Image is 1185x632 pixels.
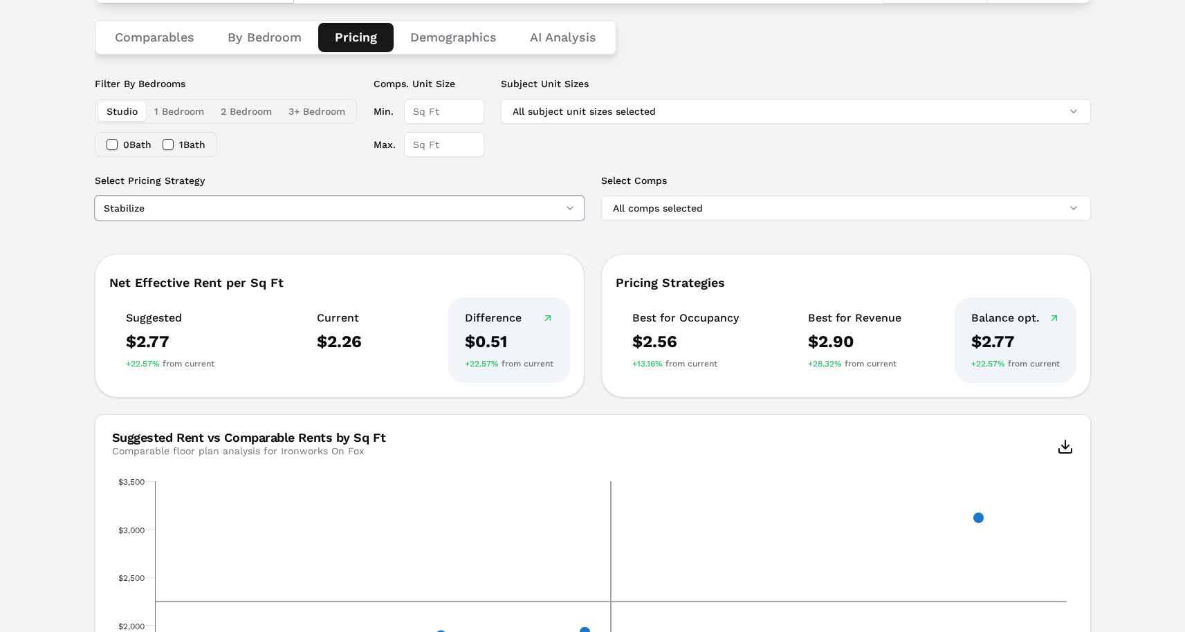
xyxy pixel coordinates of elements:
div: $2.56 [632,331,739,353]
button: 3+ Bedroom [280,102,353,121]
div: from current [632,358,739,369]
div: from current [465,358,553,369]
label: Filter By Bedrooms [95,77,357,91]
div: Suggested [126,311,214,325]
button: Pricing [318,23,394,52]
div: $2.77 [126,331,214,353]
path: x, 1104, 3,120. Comps. [973,512,984,523]
input: Sq Ft [404,99,484,124]
text: $3,500 [118,477,145,487]
button: By Bedroom [211,23,318,52]
span: +28.32% [808,358,842,369]
button: Demographics [394,23,513,52]
button: Comparables [98,23,211,52]
text: $3,000 [118,526,145,535]
div: Difference [465,311,553,325]
label: Min. [374,99,396,124]
div: from current [808,358,901,369]
div: from current [126,358,214,369]
label: Select Comps [601,174,1091,187]
label: Max. [374,132,396,157]
div: $2.90 [808,331,901,353]
button: AI Analysis [513,23,613,52]
div: Net Effective Rent per Sq Ft [109,277,570,289]
label: Comps. Unit Size [374,77,484,91]
div: $2.77 [971,331,1060,353]
button: 1 Bedroom [146,102,212,121]
div: from current [971,358,1060,369]
button: All subject unit sizes selected [501,99,1091,124]
span: +22.57% [126,358,160,369]
span: +22.57% [465,358,499,369]
div: Best for Revenue [808,311,901,325]
label: 1 Bath [179,140,205,149]
button: Studio [98,102,146,121]
div: Current [317,311,362,325]
button: 2 Bedroom [212,102,280,121]
div: $2.26 [317,331,362,353]
label: 0 Bath [123,140,151,149]
div: Best for Occupancy [632,311,739,325]
label: Subject Unit Sizes [501,77,1091,91]
div: Suggested Rent vs Comparable Rents by Sq Ft [112,431,386,444]
div: $0.51 [465,331,553,353]
span: +13.16% [632,358,663,369]
label: Select Pricing Strategy [95,174,585,187]
div: Comparable floor plan analysis for Ironworks On Fox [112,444,386,458]
text: $2,500 [118,573,145,583]
div: Balance opt. [971,311,1060,325]
div: Pricing Strategies [616,277,1076,289]
text: $2,000 [118,622,145,631]
input: Sq Ft [404,132,484,157]
button: All comps selected [601,196,1091,221]
span: +22.57% [971,358,1005,369]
